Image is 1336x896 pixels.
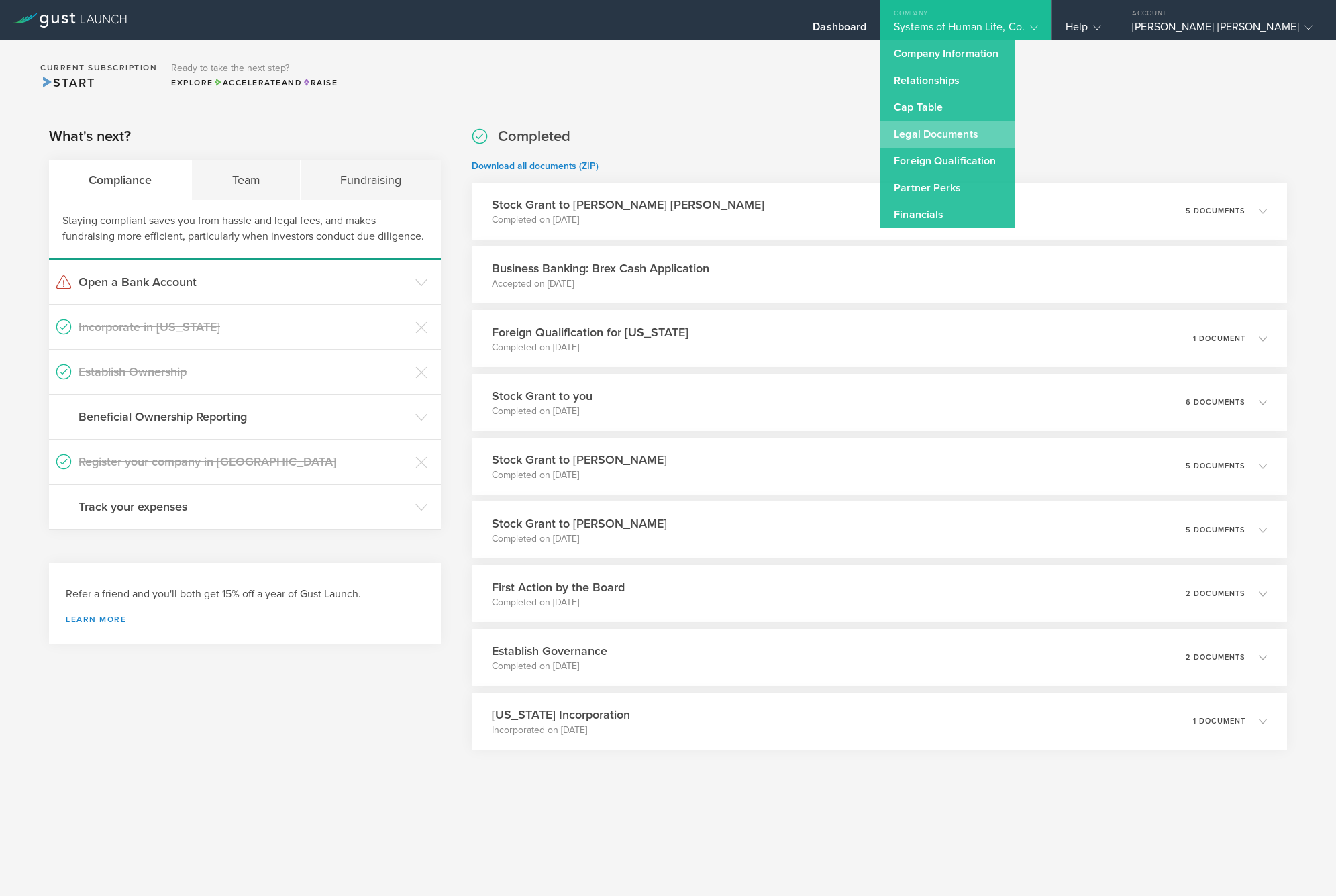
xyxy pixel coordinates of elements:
p: 1 document [1193,717,1245,725]
a: Learn more [66,615,424,624]
h3: Incorporate in [US_STATE] [79,318,409,336]
h3: First Action by the Board [492,579,625,596]
h2: Completed [498,127,570,146]
p: 5 documents [1186,207,1245,215]
iframe: Chat Widget [1269,832,1336,896]
p: Completed on [DATE] [492,405,593,418]
h3: Register your company in [GEOGRAPHIC_DATA] [79,453,409,470]
p: Incorporated on [DATE] [492,724,630,737]
div: Help [1066,20,1101,40]
div: Dashboard [813,20,866,40]
div: Staying compliant saves you from hassle and legal fees, and makes fundraising more efficient, par... [49,200,441,260]
p: 5 documents [1186,526,1245,534]
h3: Stock Grant to you [492,387,593,405]
h3: Stock Grant to [PERSON_NAME] [PERSON_NAME] [492,196,764,213]
p: 2 documents [1186,590,1245,597]
h3: Beneficial Ownership Reporting [79,408,409,426]
span: and [213,78,303,87]
p: 6 documents [1186,399,1245,406]
p: 5 documents [1186,462,1245,470]
h3: Track your expenses [79,498,409,515]
h3: Refer a friend and you'll both get 15% off a year of Gust Launch. [66,587,424,602]
h3: Ready to take the next step? [171,64,338,73]
div: Compliance [49,160,192,200]
p: 2 documents [1186,654,1245,661]
p: Completed on [DATE] [492,341,688,354]
p: Completed on [DATE] [492,468,667,482]
h3: Business Banking: Brex Cash Application [492,260,709,277]
div: Fundraising [301,160,441,200]
div: [PERSON_NAME] [PERSON_NAME] [1132,20,1313,40]
h3: Establish Ownership [79,363,409,381]
div: Systems of Human Life, Co. [894,20,1038,40]
p: Completed on [DATE] [492,213,764,227]
p: Completed on [DATE] [492,660,607,673]
span: Start [40,75,95,90]
span: Raise [302,78,338,87]
div: Team [192,160,300,200]
h2: What's next? [49,127,131,146]
p: Completed on [DATE] [492,596,625,609]
a: Download all documents (ZIP) [472,160,599,172]
p: 1 document [1193,335,1245,342]
span: Accelerate [213,78,282,87]
h3: Foreign Qualification for [US_STATE] [492,323,688,341]
h3: [US_STATE] Incorporation [492,706,630,724]
h3: Stock Grant to [PERSON_NAME] [492,515,667,532]
p: Accepted on [DATE] [492,277,709,291]
div: Explore [171,77,338,89]
p: Completed on [DATE] [492,532,667,546]
h3: Open a Bank Account [79,273,409,291]
h3: Establish Governance [492,642,607,660]
h2: Current Subscription [40,64,157,72]
div: Ready to take the next step?ExploreAccelerateandRaise [164,54,344,95]
h3: Stock Grant to [PERSON_NAME] [492,451,667,468]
